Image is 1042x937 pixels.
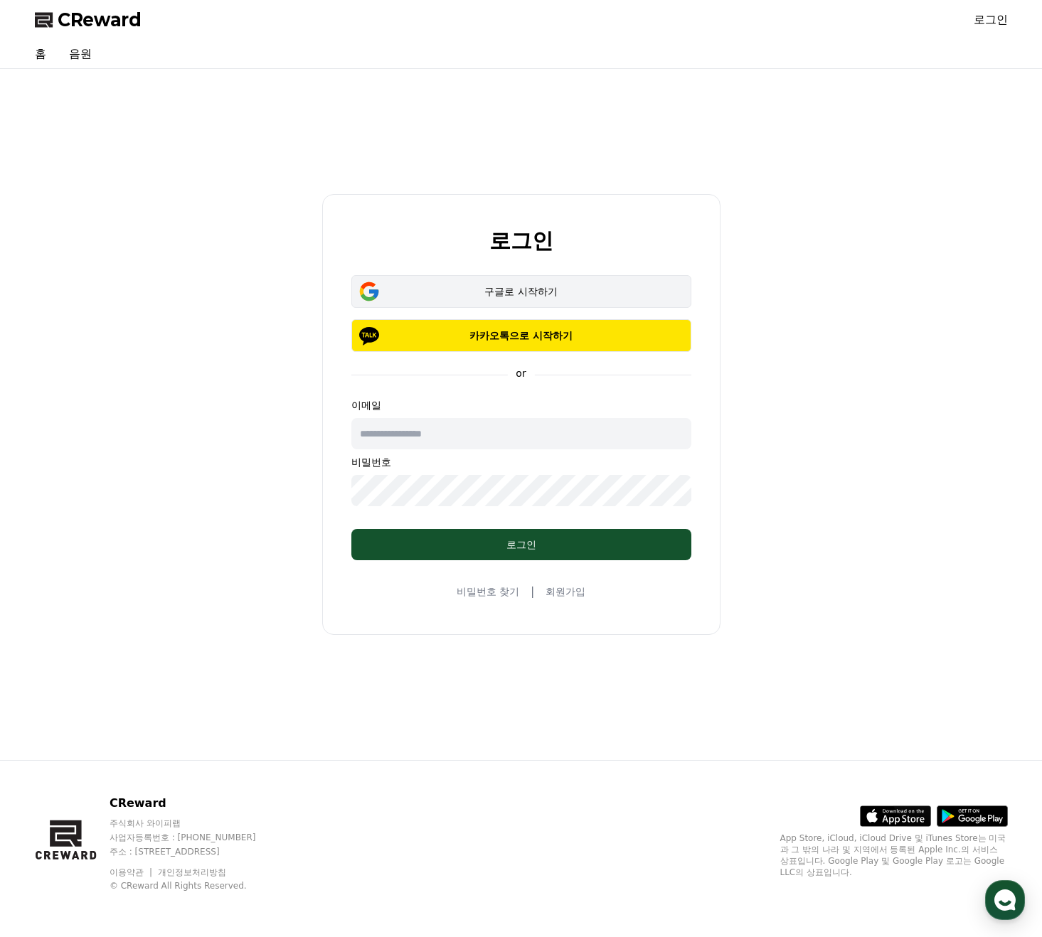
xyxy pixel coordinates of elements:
a: 로그인 [974,11,1008,28]
button: 카카오톡으로 시작하기 [351,319,691,352]
p: 사업자등록번호 : [PHONE_NUMBER] [110,832,283,843]
p: 카카오톡으로 시작하기 [372,328,671,343]
a: 설정 [184,451,273,486]
div: 로그인 [380,537,663,552]
span: 대화 [130,473,147,484]
a: CReward [35,9,142,31]
span: | [531,583,534,600]
a: 비밀번호 찾기 [457,584,519,599]
button: 로그인 [351,529,691,560]
p: 주소 : [STREET_ADDRESS] [110,846,283,857]
p: App Store, iCloud, iCloud Drive 및 iTunes Store는 미국과 그 밖의 나라 및 지역에서 등록된 Apple Inc.의 서비스 상표입니다. Goo... [780,832,1008,878]
span: 홈 [45,472,53,483]
p: CReward [110,795,283,812]
span: 설정 [220,472,237,483]
a: 홈 [23,40,58,68]
a: 회원가입 [546,584,585,599]
a: 음원 [58,40,103,68]
p: 비밀번호 [351,455,691,469]
p: or [507,366,534,380]
span: CReward [58,9,142,31]
a: 개인정보처리방침 [158,867,226,877]
p: 주식회사 와이피랩 [110,818,283,829]
button: 구글로 시작하기 [351,275,691,308]
p: 이메일 [351,398,691,412]
a: 대화 [94,451,184,486]
h2: 로그인 [489,229,553,252]
a: 홈 [4,451,94,486]
p: © CReward All Rights Reserved. [110,880,283,892]
a: 이용약관 [110,867,154,877]
div: 구글로 시작하기 [372,284,671,299]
